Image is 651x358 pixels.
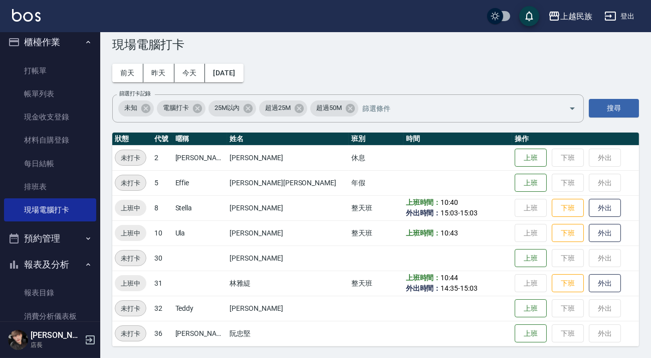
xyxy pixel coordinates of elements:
th: 時間 [403,133,513,146]
td: - [403,271,513,296]
span: 10:43 [441,229,458,237]
span: 超過25M [259,103,297,113]
span: 電腦打卡 [157,103,195,113]
td: 36 [152,321,172,346]
button: 下班 [552,199,584,217]
td: [PERSON_NAME] [227,145,348,170]
button: 報表及分析 [4,252,96,278]
td: [PERSON_NAME] [227,296,348,321]
button: 登出 [600,7,639,26]
button: 下班 [552,274,584,293]
button: 昨天 [143,64,174,82]
label: 篩選打卡記錄 [119,90,151,97]
span: 未知 [118,103,143,113]
button: Open [564,100,580,116]
td: [PERSON_NAME] [173,321,228,346]
span: 未打卡 [115,328,146,339]
span: 超過50M [310,103,348,113]
td: 5 [152,170,172,195]
div: 25M以內 [208,100,257,116]
td: Ula [173,220,228,246]
td: 10 [152,220,172,246]
input: 篩選條件 [360,99,551,117]
th: 代號 [152,133,172,146]
button: 外出 [589,199,621,217]
a: 現場電腦打卡 [4,198,96,221]
button: 上班 [515,174,547,192]
span: 25M以內 [208,103,246,113]
button: 上越民族 [544,6,596,27]
td: 整天班 [349,220,403,246]
td: 阮忠堅 [227,321,348,346]
td: 8 [152,195,172,220]
button: 上班 [515,149,547,167]
h3: 現場電腦打卡 [112,38,639,52]
a: 打帳單 [4,59,96,82]
td: Effie [173,170,228,195]
td: Stella [173,195,228,220]
td: 2 [152,145,172,170]
td: [PERSON_NAME] [173,145,228,170]
b: 外出時間： [406,209,441,217]
a: 材料自購登錄 [4,129,96,152]
td: 整天班 [349,271,403,296]
button: 上班 [515,249,547,268]
span: 15:03 [460,209,478,217]
span: 未打卡 [115,178,146,188]
div: 未知 [118,100,154,116]
a: 消費分析儀表板 [4,305,96,328]
button: 外出 [589,274,621,293]
h5: [PERSON_NAME] [31,330,82,340]
button: [DATE] [205,64,243,82]
span: 未打卡 [115,253,146,264]
div: 上越民族 [560,10,592,23]
span: 15:03 [441,209,458,217]
button: 外出 [589,224,621,243]
div: 超過50M [310,100,358,116]
td: 林雅緹 [227,271,348,296]
td: - [403,195,513,220]
button: 上班 [515,299,547,318]
b: 上班時間： [406,274,441,282]
span: 未打卡 [115,303,146,314]
td: [PERSON_NAME] [227,246,348,271]
button: 櫃檯作業 [4,29,96,55]
b: 上班時間： [406,198,441,206]
span: 10:40 [441,198,458,206]
td: [PERSON_NAME][PERSON_NAME] [227,170,348,195]
td: 32 [152,296,172,321]
td: 30 [152,246,172,271]
td: 整天班 [349,195,403,220]
span: 15:03 [460,284,478,292]
button: 前天 [112,64,143,82]
td: 31 [152,271,172,296]
a: 帳單列表 [4,82,96,105]
button: save [519,6,539,26]
td: [PERSON_NAME] [227,195,348,220]
div: 電腦打卡 [157,100,205,116]
span: 14:35 [441,284,458,292]
button: 下班 [552,224,584,243]
a: 每日結帳 [4,152,96,175]
button: 預約管理 [4,225,96,252]
th: 姓名 [227,133,348,146]
img: Logo [12,9,41,22]
p: 店長 [31,340,82,349]
div: 超過25M [259,100,307,116]
button: 上班 [515,324,547,343]
span: 未打卡 [115,153,146,163]
a: 排班表 [4,175,96,198]
th: 暱稱 [173,133,228,146]
th: 狀態 [112,133,152,146]
img: Person [8,330,28,350]
button: 今天 [174,64,205,82]
span: 上班中 [115,228,146,238]
th: 操作 [512,133,639,146]
td: [PERSON_NAME] [227,220,348,246]
td: Teddy [173,296,228,321]
td: 年假 [349,170,403,195]
th: 班別 [349,133,403,146]
span: 上班中 [115,278,146,289]
td: 休息 [349,145,403,170]
span: 上班中 [115,203,146,213]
